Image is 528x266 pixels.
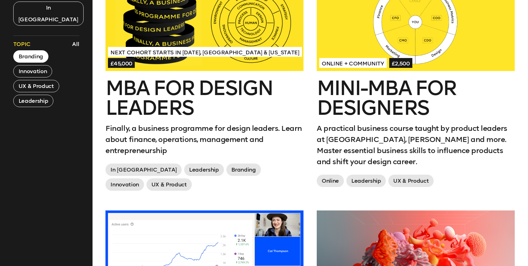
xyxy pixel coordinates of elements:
h2: MBA for Design Leaders [105,78,303,118]
p: A practical business course taught by product leaders at [GEOGRAPHIC_DATA], [PERSON_NAME] and mor... [317,123,515,167]
button: UX & Product [13,80,59,92]
button: Leadership [13,95,53,107]
h2: Mini-MBA for Designers [317,78,515,118]
span: UX & Product [146,178,192,191]
span: Innovation [105,178,144,191]
button: In [GEOGRAPHIC_DATA] [13,2,84,26]
span: Topic [13,40,31,48]
span: Leadership [184,164,224,176]
span: In [GEOGRAPHIC_DATA] [105,164,182,176]
span: Next Cohort Starts in [DATE], [GEOGRAPHIC_DATA] & [US_STATE] [108,47,302,57]
span: Online [317,175,344,187]
p: Finally, a business programme for design leaders. Learn about finance, operations, management and... [105,123,303,156]
span: Online + Community [319,58,387,68]
span: Leadership [346,175,386,187]
button: All [71,39,81,49]
button: Innovation [13,65,52,77]
span: UX & Product [388,175,434,187]
span: Branding [226,164,261,176]
span: £2,500 [389,58,412,68]
button: Branding [13,50,48,63]
span: £45,000 [108,58,135,68]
